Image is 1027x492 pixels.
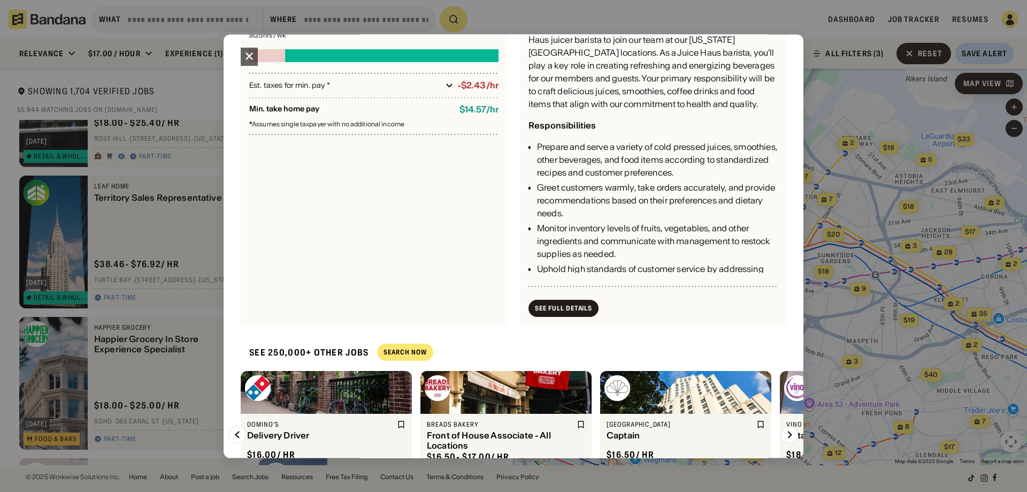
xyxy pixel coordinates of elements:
img: Right Arrow [781,426,798,443]
div: $ 16.50 - $17.00 / hr [427,451,509,463]
div: Search Now [384,350,427,356]
img: Breads Bakery logo [425,375,450,401]
div: Assumes single taxpayer with no additional income [249,122,499,128]
div: Greet customers warmly, take orders accurately, and provide recommendations based on their prefer... [537,181,778,220]
div: Monitor inventory levels of fruits, vegetables, and other ingredients and communicate with manage... [537,222,778,261]
div: [GEOGRAPHIC_DATA] [607,420,754,429]
div: Uphold high standards of customer service by addressing customer inquiries, and concerns promptly... [537,263,778,301]
div: See 250,000+ other jobs [241,338,369,367]
div: Min. take home pay [249,105,451,115]
img: Domino's logo [245,375,271,401]
div: Breads Bakery [427,420,574,429]
div: Delivery Driver [247,431,395,441]
div: $ 18.00 - $23.00 / hr [786,450,872,461]
div: Captain [607,431,754,441]
div: $ 14.57 / hr [459,105,499,115]
div: -$2.43/hr [457,81,499,91]
div: Front of House Associate - All Locations [427,431,574,451]
div: at 25 hrs / wk [249,33,499,39]
img: Left Arrow [229,426,246,443]
div: $ 16.00 / hr [247,450,295,461]
div: Responsibilities [528,120,596,131]
div: Est. taxes for min. pay * [249,80,441,91]
div: Padel Haus is a premium Padel club dedicated to promoting health and wellness. We’re currently se... [528,8,778,111]
div: $ 16.50 / hr [607,450,654,461]
div: Prepare and serve a variety of cold pressed juices, smoothies, other beverages, and food items ac... [537,141,778,179]
div: See Full Details [535,305,592,312]
div: Vino Fine Wine & Spirits [786,420,934,429]
img: Vino Fine Wine & Spirits logo [784,375,810,401]
img: Eleven Madison Park logo [604,375,630,401]
div: Domino's [247,420,395,429]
